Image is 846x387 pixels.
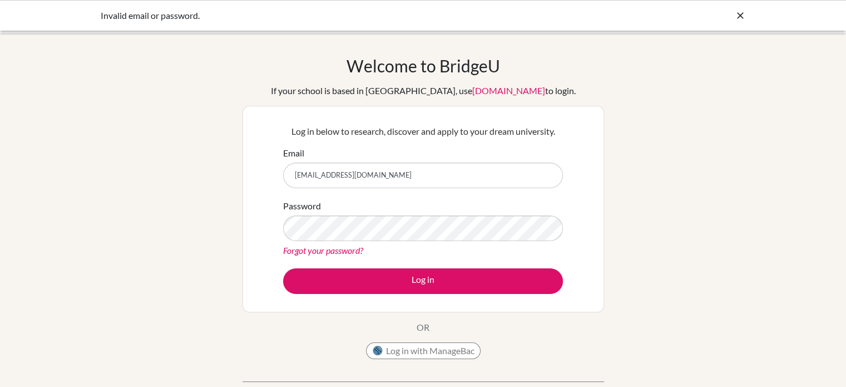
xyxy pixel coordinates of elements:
h1: Welcome to BridgeU [347,56,500,76]
label: Password [283,199,321,213]
a: Forgot your password? [283,245,363,256]
label: Email [283,146,304,160]
p: OR [417,321,429,334]
button: Log in with ManageBac [366,342,481,359]
a: [DOMAIN_NAME] [472,85,545,96]
p: Log in below to research, discover and apply to your dream university. [283,125,563,138]
div: Invalid email or password. [101,9,579,22]
div: If your school is based in [GEOGRAPHIC_DATA], use to login. [271,84,576,97]
button: Log in [283,268,563,294]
